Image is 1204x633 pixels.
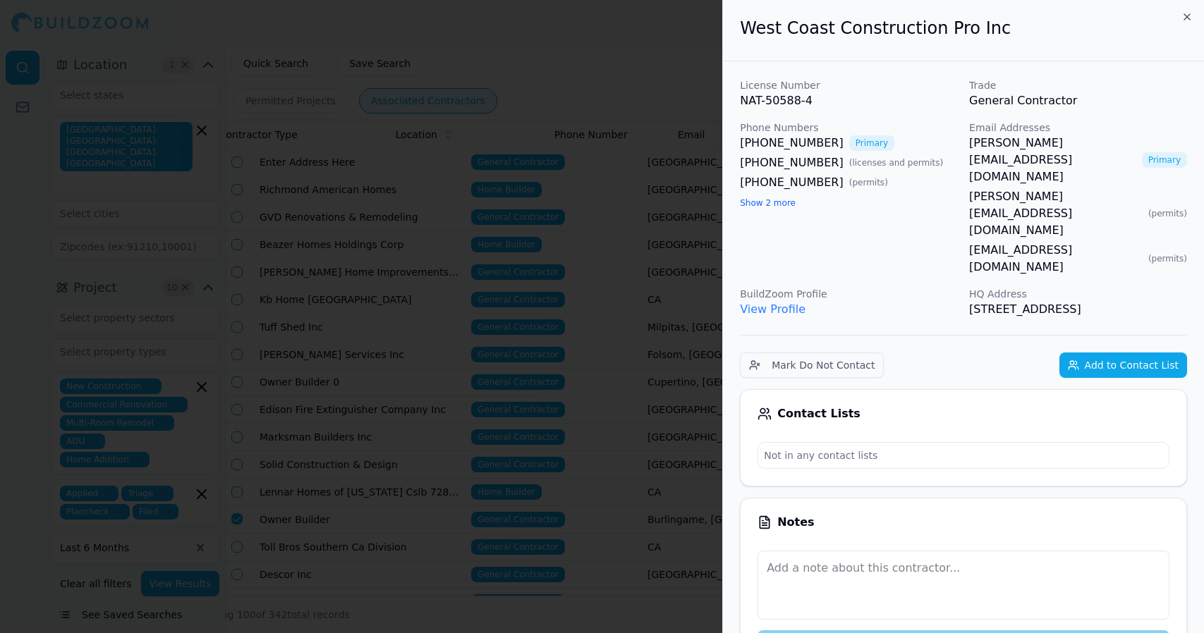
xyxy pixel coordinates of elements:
span: Primary [849,135,894,151]
span: ( permits ) [1148,208,1187,219]
a: [PHONE_NUMBER] [740,135,844,152]
p: NAT-50588-4 [740,92,958,109]
span: Primary [1142,152,1187,168]
p: Not in any contact lists [758,443,1169,468]
a: [PHONE_NUMBER] [740,154,844,171]
a: [PERSON_NAME][EMAIL_ADDRESS][DOMAIN_NAME] [969,135,1136,185]
button: Show 2 more [740,197,796,209]
a: [PHONE_NUMBER] [740,174,844,191]
p: HQ Address [969,287,1187,301]
p: License Number [740,78,958,92]
p: General Contractor [969,92,1187,109]
span: ( permits ) [849,177,888,188]
p: [STREET_ADDRESS] [969,301,1187,318]
div: Contact Lists [758,407,1169,421]
button: Add to Contact List [1059,352,1187,378]
h2: West Coast Construction Pro Inc [740,17,1187,39]
p: Phone Numbers [740,121,958,135]
p: Trade [969,78,1187,92]
button: Mark Do Not Contact [740,352,884,378]
a: [EMAIL_ADDRESS][DOMAIN_NAME] [969,242,1143,276]
p: BuildZoom Profile [740,287,958,301]
span: ( permits ) [1148,253,1187,264]
a: [PERSON_NAME][EMAIL_ADDRESS][DOMAIN_NAME] [969,188,1143,239]
p: Email Addresses [969,121,1187,135]
a: View Profile [740,302,805,316]
div: Notes [758,515,1169,529]
span: ( licenses and permits ) [849,157,943,168]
